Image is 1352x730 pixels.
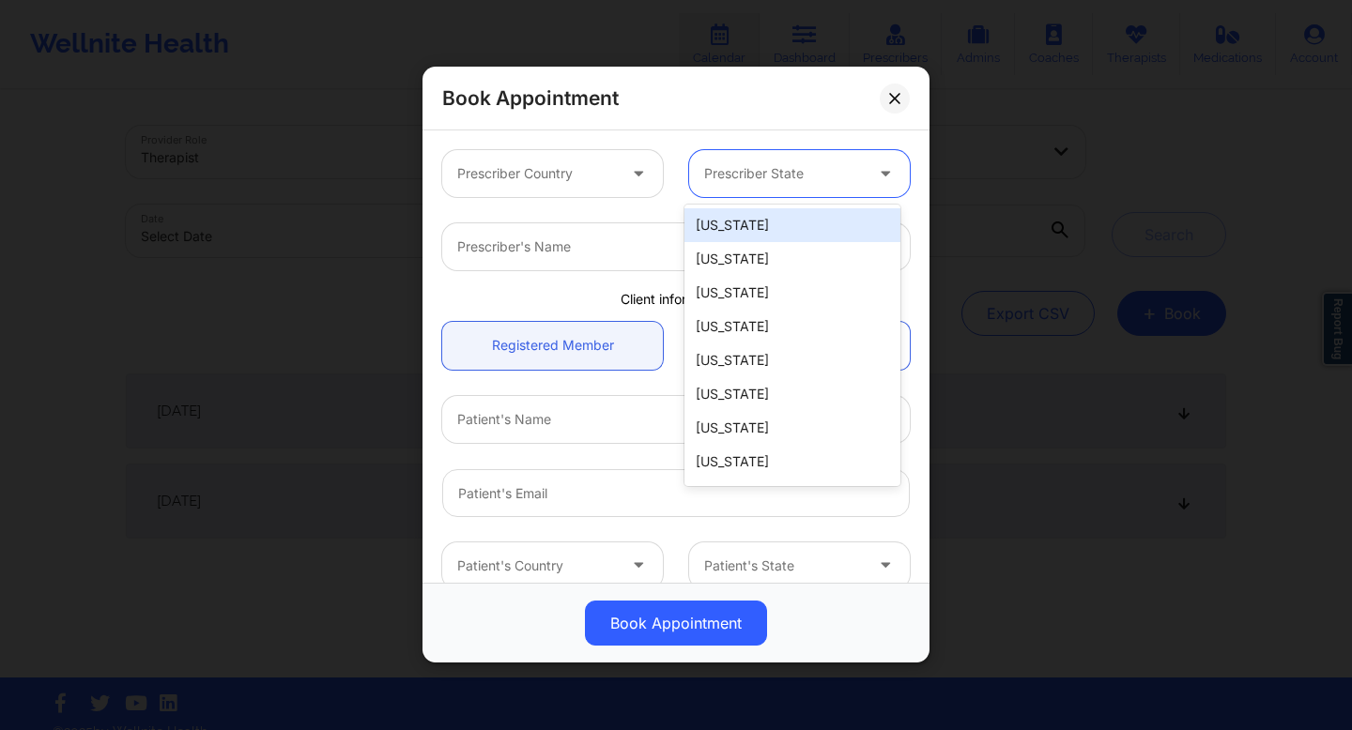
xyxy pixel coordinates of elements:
button: Book Appointment [585,601,767,646]
div: [US_STATE] [684,208,900,242]
div: [US_STATE] [684,242,900,276]
div: [US_STATE] [684,411,900,445]
div: [US_STATE] [684,377,900,411]
div: [US_STATE] [684,276,900,310]
input: Patient's Email [442,469,910,517]
h2: Book Appointment [442,85,619,111]
div: Client information: [429,290,923,309]
a: Registered Member [442,322,663,370]
div: [US_STATE][GEOGRAPHIC_DATA] [684,479,900,531]
div: [US_STATE] [684,445,900,479]
div: [US_STATE] [684,343,900,377]
div: [US_STATE] [684,310,900,343]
